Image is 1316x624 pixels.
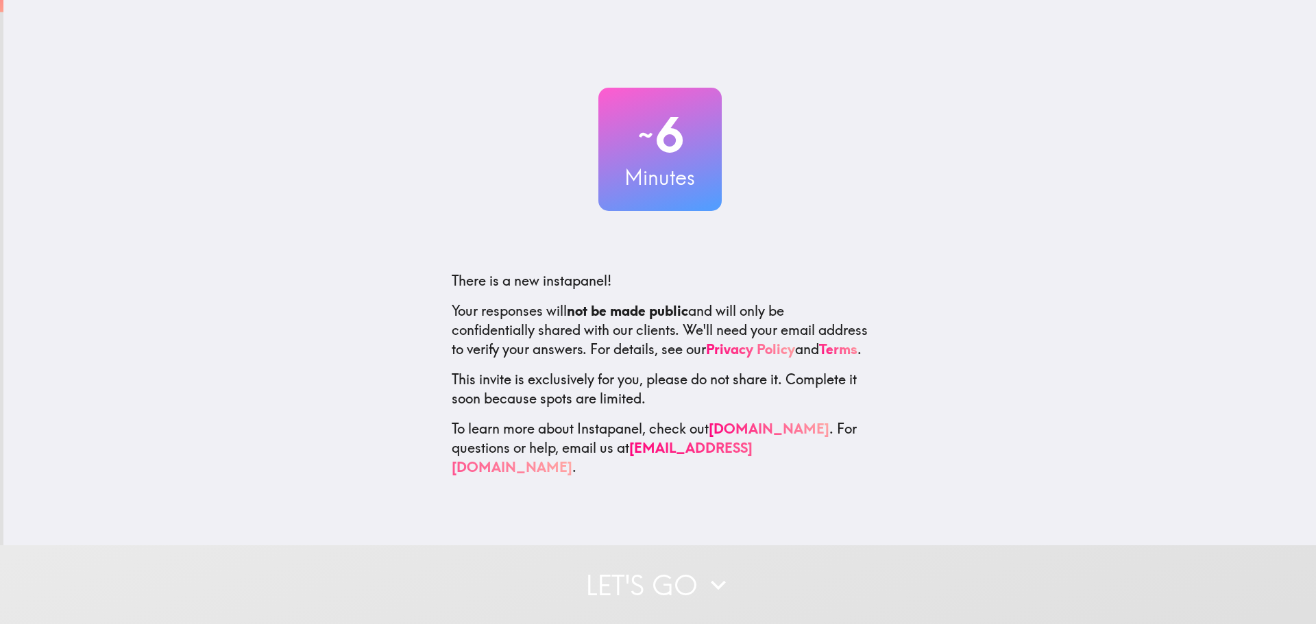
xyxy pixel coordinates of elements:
[452,370,868,408] p: This invite is exclusively for you, please do not share it. Complete it soon because spots are li...
[452,272,611,289] span: There is a new instapanel!
[452,439,753,475] a: [EMAIL_ADDRESS][DOMAIN_NAME]
[567,302,688,319] b: not be made public
[706,340,795,358] a: Privacy Policy
[598,107,722,163] h2: 6
[452,419,868,477] p: To learn more about Instapanel, check out . For questions or help, email us at .
[452,301,868,359] p: Your responses will and will only be confidentially shared with our clients. We'll need your emai...
[636,114,655,155] span: ~
[819,340,857,358] a: Terms
[598,163,722,192] h3: Minutes
[709,420,829,437] a: [DOMAIN_NAME]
